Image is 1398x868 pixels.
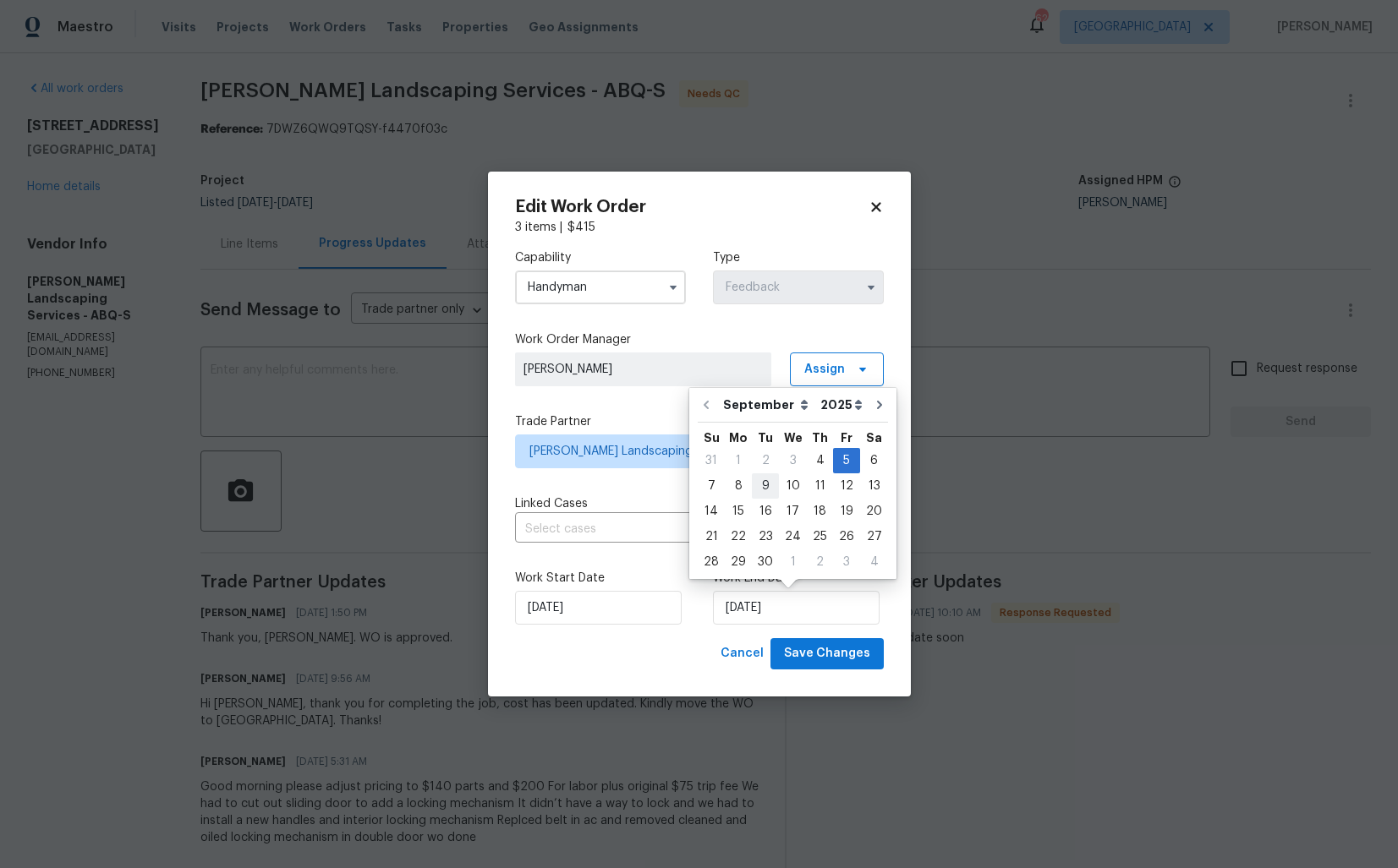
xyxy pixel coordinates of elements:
div: Sat Sep 13 2025 [860,473,888,499]
div: Thu Sep 04 2025 [807,448,833,473]
div: 11 [807,474,833,498]
div: Sat Sep 06 2025 [860,448,888,473]
span: Cancel [721,643,764,664]
div: 29 [725,550,752,574]
div: Tue Sep 02 2025 [752,448,779,473]
div: Mon Sep 22 2025 [725,524,752,549]
span: [PERSON_NAME] [524,361,763,378]
div: 20 [860,500,888,523]
div: 19 [833,500,860,523]
div: 1 [725,449,752,472]
button: Show options [861,277,881,298]
button: Go to previous month [694,388,719,422]
abbr: Thursday [812,432,828,444]
div: Sun Sep 21 2025 [698,524,725,549]
div: Sun Sep 07 2025 [698,473,725,499]
div: 1 [779,550,807,574]
span: $ 415 [567,221,595,233]
div: 26 [833,525,860,549]
span: Linked Cases [515,495,588,512]
div: Sun Sep 14 2025 [698,499,725,524]
div: 24 [779,525,807,549]
div: Mon Sep 15 2025 [725,499,752,524]
div: Fri Oct 03 2025 [833,549,860,575]
abbr: Sunday [704,432,720,444]
div: 2 [752,449,779,472]
div: 16 [752,500,779,523]
div: Thu Sep 11 2025 [807,473,833,499]
div: 23 [752,525,779,549]
abbr: Tuesday [758,432,773,444]
label: Capability [515,249,686,266]
div: 15 [725,500,752,523]
div: Sun Aug 31 2025 [698,448,725,473]
div: 2 [807,550,833,574]
div: 5 [833,449,860,472]
div: Thu Sep 18 2025 [807,499,833,524]
div: 3 [833,550,860,574]
div: Thu Sep 25 2025 [807,524,833,549]
div: 31 [698,449,725,472]
div: Sun Sep 28 2025 [698,549,725,575]
select: Year [816,392,867,418]
abbr: Saturday [866,432,882,444]
div: Mon Sep 29 2025 [725,549,752,575]
div: 13 [860,474,888,498]
select: Month [719,392,816,418]
div: Wed Oct 01 2025 [779,549,807,575]
span: Assign [804,361,845,378]
div: Tue Sep 30 2025 [752,549,779,575]
div: 18 [807,500,833,523]
button: Go to next month [867,388,892,422]
div: Fri Sep 19 2025 [833,499,860,524]
abbr: Wednesday [784,432,803,444]
div: 30 [752,550,779,574]
div: 3 items | [515,219,884,236]
div: Wed Sep 10 2025 [779,473,807,499]
div: Sat Sep 27 2025 [860,524,888,549]
div: 25 [807,525,833,549]
div: 3 [779,449,807,472]
span: [PERSON_NAME] Landscaping Services - ABQ-S [529,443,845,460]
div: 14 [698,500,725,523]
div: Wed Sep 24 2025 [779,524,807,549]
input: Select cases [515,516,836,543]
button: Cancel [714,638,770,669]
div: Tue Sep 16 2025 [752,499,779,524]
div: Mon Sep 01 2025 [725,448,752,473]
div: Wed Sep 03 2025 [779,448,807,473]
div: 4 [860,550,888,574]
div: 6 [860,449,888,472]
div: 22 [725,525,752,549]
div: 27 [860,525,888,549]
button: Show options [663,277,683,298]
button: Save Changes [770,638,884,669]
div: Sat Oct 04 2025 [860,549,888,575]
div: Tue Sep 09 2025 [752,473,779,499]
div: Thu Oct 02 2025 [807,549,833,575]
input: Select... [515,270,686,304]
div: Fri Sep 12 2025 [833,473,860,499]
label: Type [713,249,884,266]
div: Mon Sep 08 2025 [725,473,752,499]
div: 7 [698,474,725,498]
abbr: Friday [841,432,853,444]
label: Work Start Date [515,570,686,587]
div: 12 [833,474,860,498]
div: 10 [779,474,807,498]
div: Tue Sep 23 2025 [752,524,779,549]
label: Trade Partner [515,413,884,430]
div: 28 [698,550,725,574]
div: Fri Sep 05 2025 [833,448,860,473]
abbr: Monday [729,432,748,444]
h2: Edit Work Order [515,199,869,216]
span: Save Changes [784,643,870,664]
div: 21 [698,525,725,549]
label: Work Order Manager [515,331,884,348]
div: Fri Sep 26 2025 [833,524,860,549]
div: 9 [752,474,779,498]
div: Sat Sep 20 2025 [860,499,888,524]
input: Select... [713,270,884,304]
input: M/D/YYYY [515,591,682,625]
input: M/D/YYYY [713,591,880,625]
